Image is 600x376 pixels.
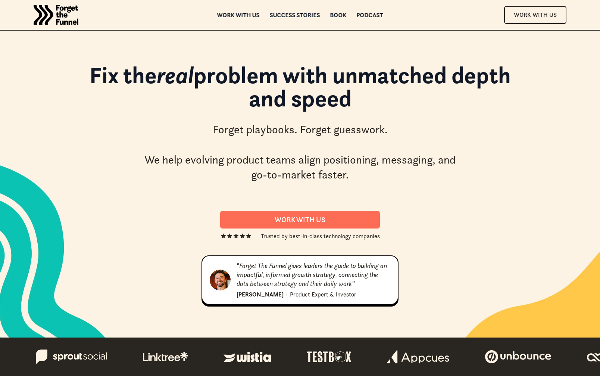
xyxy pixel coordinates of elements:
[157,60,194,90] em: real
[229,215,371,224] div: Work With us
[141,122,459,183] div: Forget playbooks. Forget guesswork. We help evolving product teams align positioning, messaging, ...
[330,12,347,18] a: Book
[261,231,380,240] div: Trusted by best-in-class technology companies
[290,290,356,299] div: Product Expert & Investor
[504,6,566,24] a: Work With Us
[217,12,260,18] a: Work with us
[270,12,320,18] a: Success Stories
[220,211,380,229] a: Work With us
[76,63,524,118] h1: Fix the problem with unmatched depth and speed
[237,261,390,288] div: "Forget The Funnel gives leaders the guide to building an impactful, informed growth strategy, co...
[357,12,383,18] a: Podcast
[237,290,284,299] div: [PERSON_NAME]
[286,290,287,299] div: ·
